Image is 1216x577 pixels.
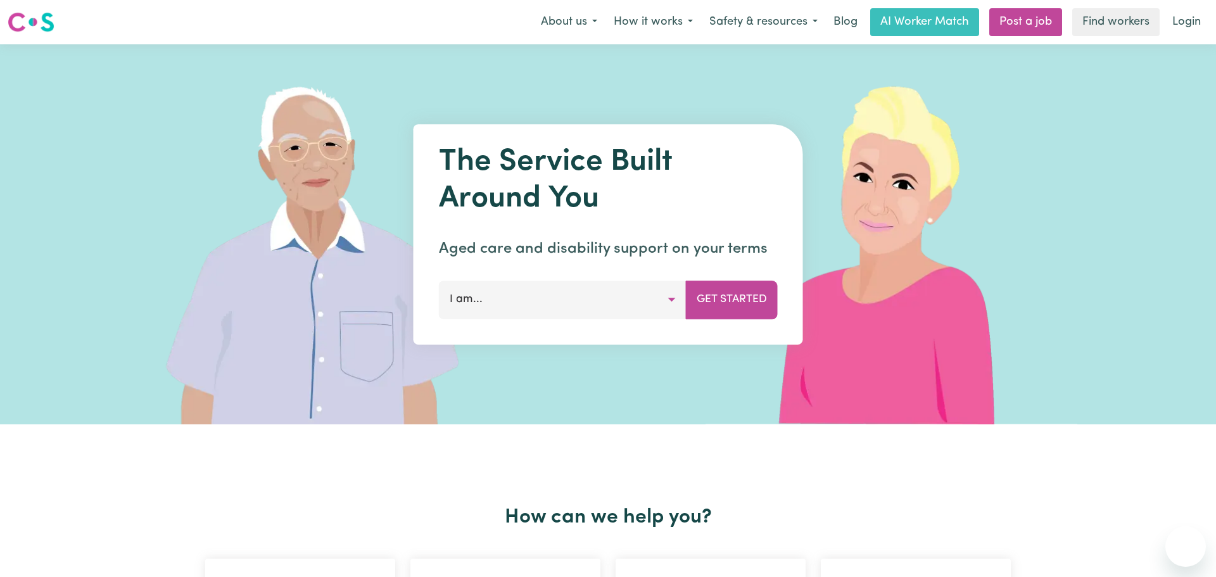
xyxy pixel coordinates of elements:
img: Careseekers logo [8,11,54,34]
a: Post a job [989,8,1062,36]
a: Login [1165,8,1208,36]
button: Get Started [686,281,778,319]
iframe: Button to launch messaging window [1165,526,1206,567]
button: I am... [439,281,687,319]
p: Aged care and disability support on your terms [439,238,778,260]
a: AI Worker Match [870,8,979,36]
a: Careseekers logo [8,8,54,37]
button: How it works [605,9,701,35]
a: Find workers [1072,8,1160,36]
h1: The Service Built Around You [439,144,778,217]
button: Safety & resources [701,9,826,35]
button: About us [533,9,605,35]
a: Blog [826,8,865,36]
h2: How can we help you? [198,505,1018,529]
